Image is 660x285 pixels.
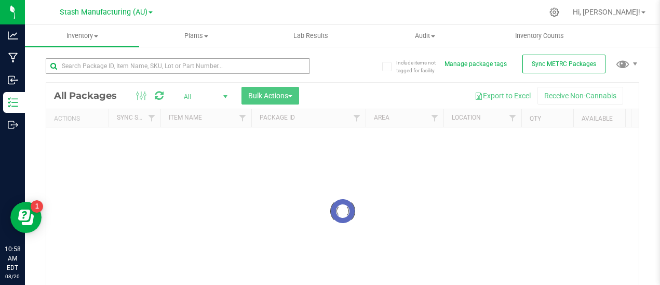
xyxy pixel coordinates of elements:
inline-svg: Outbound [8,120,18,130]
span: Hi, [PERSON_NAME]! [573,8,640,16]
a: Audit [368,25,482,47]
inline-svg: Analytics [8,30,18,41]
a: Plants [139,25,253,47]
span: Lab Results [279,31,342,41]
a: Lab Results [253,25,368,47]
a: Inventory [25,25,139,47]
span: Inventory Counts [501,31,578,41]
p: 10:58 AM EDT [5,244,20,273]
p: 08/20 [5,273,20,280]
inline-svg: Inventory [8,97,18,108]
a: Inventory Counts [482,25,597,47]
span: Sync METRC Packages [532,60,596,68]
inline-svg: Inbound [8,75,18,85]
span: Inventory [25,31,139,41]
span: Audit [368,31,481,41]
span: Include items not tagged for facility [396,59,448,74]
span: Stash Manufacturing (AU) [60,8,147,17]
button: Sync METRC Packages [522,55,605,73]
input: Search Package ID, Item Name, SKU, Lot or Part Number... [46,58,310,74]
iframe: Resource center unread badge [31,200,43,213]
div: Manage settings [548,7,561,17]
button: Manage package tags [445,60,507,69]
iframe: Resource center [10,202,42,233]
span: Plants [140,31,253,41]
inline-svg: Manufacturing [8,53,18,63]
